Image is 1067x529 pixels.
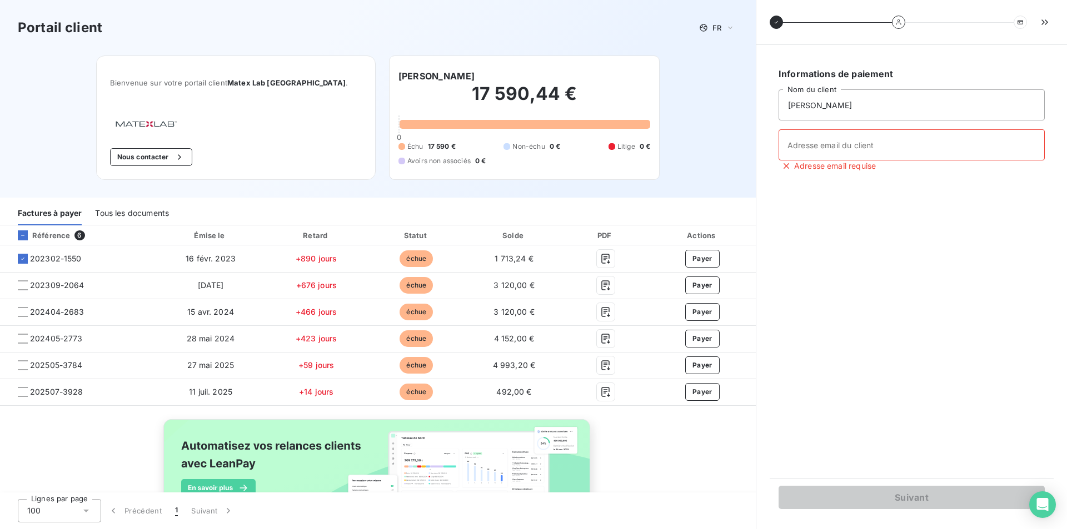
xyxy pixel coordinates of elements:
span: +423 jours [296,334,337,343]
span: 202507-3928 [30,386,83,397]
span: échue [400,357,433,374]
button: Payer [685,276,720,294]
input: placeholder [779,89,1045,120]
span: +676 jours [296,280,337,290]
button: Payer [685,250,720,268]
button: Payer [685,383,720,401]
div: Référence [9,230,70,240]
span: 16 févr. 2023 [186,254,236,263]
span: 0 [397,133,401,142]
span: Bienvenue sur votre portail client . [110,78,362,87]
h6: [PERSON_NAME] [398,69,475,83]
span: 28 mai 2024 [187,334,235,343]
span: 27 mai 2025 [187,360,235,370]
button: Nous contacter [110,148,192,166]
span: +466 jours [296,307,337,316]
div: Solde [468,230,560,241]
span: échue [400,330,433,347]
span: Matex Lab [GEOGRAPHIC_DATA] [227,78,346,87]
h3: Portail client [18,18,102,38]
span: +14 jours [299,387,333,396]
button: Précédent [101,499,168,522]
span: Avoirs non associés [407,156,471,166]
span: 0 € [640,142,650,152]
span: FR [712,23,721,32]
span: 4 993,20 € [493,360,536,370]
span: échue [400,277,433,294]
button: Suivant [779,486,1045,509]
h6: Informations de paiement [779,67,1045,80]
span: Échu [407,142,423,152]
button: Payer [685,303,720,321]
span: Non-échu [512,142,545,152]
span: échue [400,384,433,400]
span: 17 590 € [428,142,456,152]
span: 6 [74,230,84,240]
div: Retard [268,230,365,241]
span: 202505-3784 [30,360,83,371]
span: 1 713,24 € [495,254,533,263]
span: 11 juil. 2025 [189,387,232,396]
button: Payer [685,356,720,374]
span: +890 jours [296,254,337,263]
div: PDF [565,230,647,241]
span: 202404-2683 [30,306,84,318]
span: 202405-2773 [30,333,83,344]
span: échue [400,250,433,267]
span: 15 avr. 2024 [187,307,234,316]
button: Suivant [185,499,241,522]
span: 202302-1550 [30,253,82,264]
span: [DATE] [198,280,224,290]
button: Payer [685,330,720,347]
h2: 17 590,44 € [398,83,650,116]
span: 100 [27,505,41,516]
div: Statut [369,230,463,241]
div: Tous les documents [95,202,169,225]
div: Actions [651,230,754,241]
button: 1 [168,499,185,522]
span: 3 120,00 € [493,307,535,316]
span: 1 [175,505,178,516]
span: +59 jours [298,360,334,370]
span: 0 € [550,142,560,152]
div: Émise le [158,230,263,241]
span: 3 120,00 € [493,280,535,290]
img: Company logo [110,116,181,130]
span: 202309-2064 [30,280,84,291]
input: placeholder [779,129,1045,160]
span: Adresse email requise [794,160,876,172]
div: Open Intercom Messenger [1029,491,1056,518]
span: 4 152,00 € [494,334,535,343]
span: échue [400,304,433,320]
div: Factures à payer [18,202,82,225]
span: Litige [617,142,635,152]
span: 492,00 € [496,387,531,396]
span: 0 € [475,156,486,166]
